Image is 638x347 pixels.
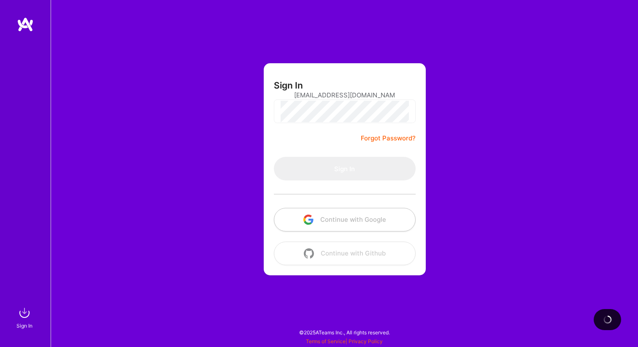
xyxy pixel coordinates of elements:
[274,208,416,231] button: Continue with Google
[274,157,416,180] button: Sign In
[294,84,395,106] input: Email...
[304,248,314,258] img: icon
[16,304,33,321] img: sign in
[303,215,314,225] img: icon
[306,338,383,344] span: |
[306,338,346,344] a: Terms of Service
[17,17,34,32] img: logo
[349,338,383,344] a: Privacy Policy
[18,304,33,330] a: sign inSign In
[361,133,416,143] a: Forgot Password?
[603,315,612,324] img: loading
[16,321,32,330] div: Sign In
[274,80,303,91] h3: Sign In
[51,322,638,343] div: © 2025 ATeams Inc., All rights reserved.
[274,242,416,265] button: Continue with Github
